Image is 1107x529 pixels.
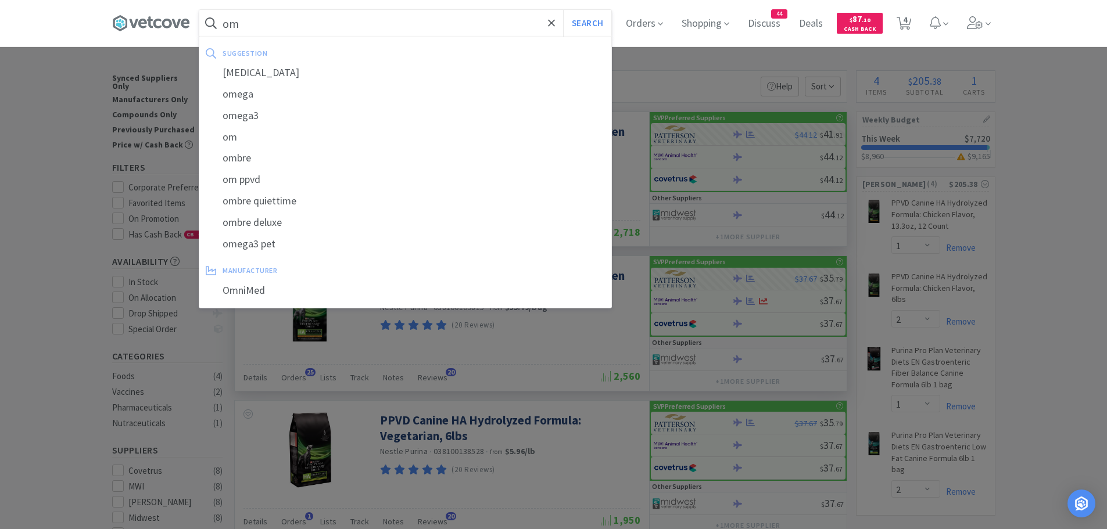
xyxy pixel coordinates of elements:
[844,26,876,34] span: Cash Back
[837,8,883,39] a: $87.10Cash Back
[199,10,611,37] input: Search by item, sku, manufacturer, ingredient, size...
[743,19,785,29] a: Discuss44
[794,19,827,29] a: Deals
[223,44,436,62] div: suggestion
[850,13,870,24] span: 87
[563,10,611,37] button: Search
[772,10,787,18] span: 44
[892,20,916,30] a: 4
[850,16,852,24] span: $
[199,280,611,301] div: OmniMed
[199,105,611,127] div: omega3
[199,169,611,190] div: om ppvd
[199,147,611,169] div: ombre
[862,16,870,24] span: . 10
[199,62,611,84] div: [MEDICAL_DATA]
[223,261,441,279] div: manufacturer
[199,84,611,105] div: omega
[199,190,611,212] div: ombre quiettime
[199,212,611,233] div: ombre deluxe
[199,233,611,255] div: omega3 pet
[199,127,611,148] div: om
[1067,490,1095,517] div: Open Intercom Messenger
